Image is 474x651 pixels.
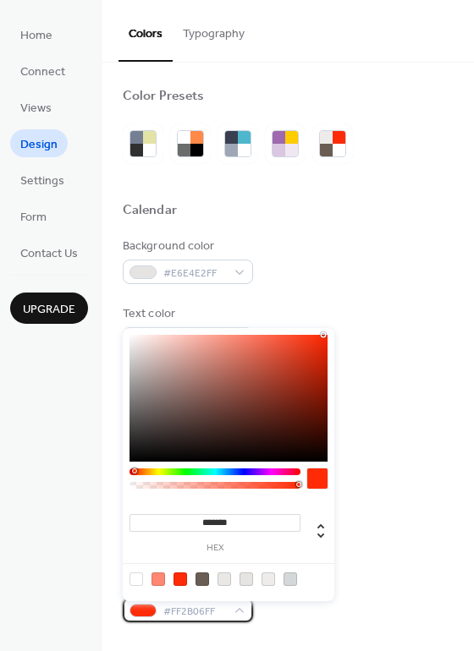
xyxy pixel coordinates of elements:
[20,136,58,154] span: Design
[10,93,62,121] a: Views
[174,572,187,586] div: rgb(255, 43, 6)
[20,27,52,45] span: Home
[196,572,209,586] div: rgb(106, 93, 83)
[163,265,226,282] span: #E6E4E2FF
[23,301,75,319] span: Upgrade
[240,572,253,586] div: rgb(230, 228, 226)
[20,245,78,263] span: Contact Us
[10,129,68,157] a: Design
[123,88,204,106] div: Color Presets
[10,238,88,266] a: Contact Us
[130,572,143,586] div: rgb(255, 255, 255)
[10,20,63,48] a: Home
[284,572,297,586] div: rgb(213, 216, 216)
[10,202,57,230] a: Form
[152,572,165,586] div: rgb(255, 135, 115)
[20,63,65,81] span: Connect
[130,544,300,553] label: hex
[123,305,250,323] div: Text color
[20,100,52,118] span: Views
[10,57,75,85] a: Connect
[10,166,74,194] a: Settings
[20,209,47,227] span: Form
[262,572,275,586] div: rgb(237, 236, 235)
[218,572,231,586] div: rgb(234, 232, 230)
[20,172,64,190] span: Settings
[123,202,177,220] div: Calendar
[163,603,226,621] span: #FF2B06FF
[10,293,88,324] button: Upgrade
[123,238,250,255] div: Background color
